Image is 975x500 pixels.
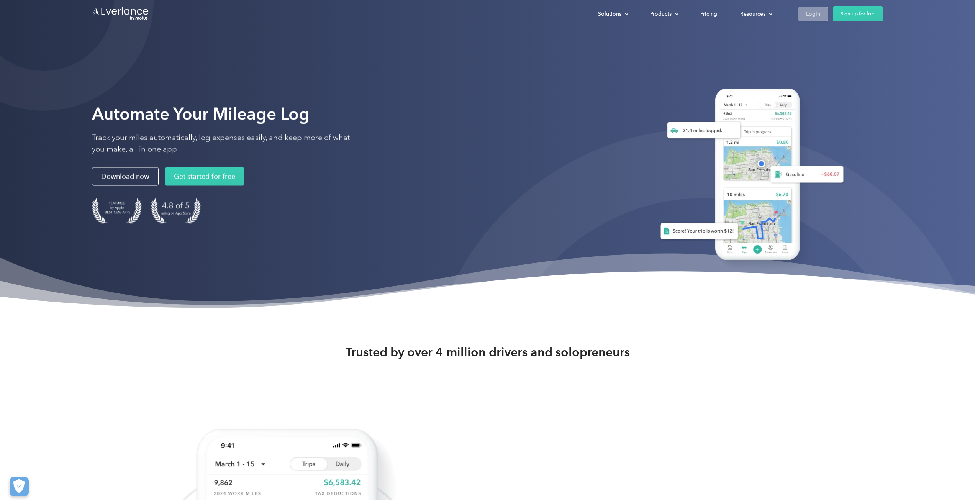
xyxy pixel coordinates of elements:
[648,80,850,272] img: Everlance, mileage tracker app, expense tracking app
[833,6,883,21] a: Sign up for free
[165,167,244,186] a: Get started for free
[700,9,717,19] div: Pricing
[10,477,29,496] button: Cookies Settings
[92,132,360,155] p: Track your miles automatically, log expenses easily, and keep more of what you make, all in one app
[151,198,201,224] img: 4.9 out of 5 stars on the app store
[92,7,149,21] a: Go to homepage
[693,7,725,21] a: Pricing
[806,9,820,19] div: Login
[346,344,630,360] strong: Trusted by over 4 million drivers and solopreneurs
[798,7,828,21] a: Login
[642,7,685,21] div: Products
[650,9,672,19] div: Products
[740,9,765,19] div: Resources
[92,198,142,224] img: Badge for Featured by Apple Best New Apps
[598,9,621,19] div: Solutions
[732,7,779,21] div: Resources
[92,167,159,186] a: Download now
[92,104,310,124] strong: Automate Your Mileage Log
[590,7,635,21] div: Solutions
